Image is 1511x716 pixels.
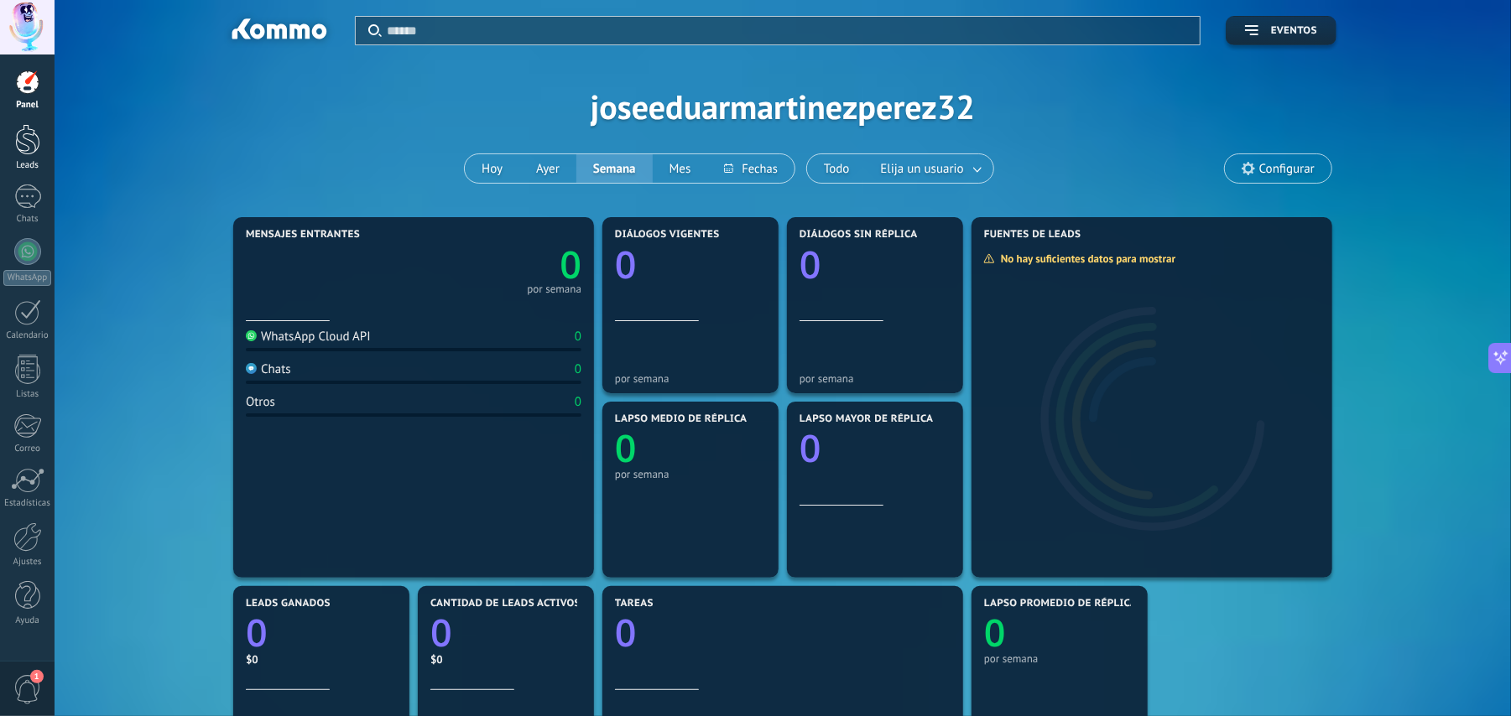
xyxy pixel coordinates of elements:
[519,154,576,183] button: Ayer
[615,598,654,610] span: Tareas
[3,330,52,341] div: Calendario
[575,329,581,345] div: 0
[246,361,291,377] div: Chats
[1226,16,1336,45] button: Eventos
[575,394,581,410] div: 0
[246,229,360,241] span: Mensajes entrantes
[576,154,653,183] button: Semana
[615,423,637,475] text: 0
[430,608,452,659] text: 0
[807,154,867,183] button: Todo
[653,154,708,183] button: Mes
[615,608,637,659] text: 0
[246,608,268,659] text: 0
[707,154,794,183] button: Fechas
[527,285,581,293] div: por semana
[800,229,918,241] span: Diálogos sin réplica
[984,598,1137,610] span: Lapso promedio de réplica
[800,239,821,290] text: 0
[430,598,581,610] span: Cantidad de leads activos
[3,100,52,111] div: Panel
[560,239,581,290] text: 0
[3,615,52,626] div: Ayuda
[615,413,748,425] span: Lapso medio de réplica
[1271,25,1317,37] span: Eventos
[3,389,52,400] div: Listas
[615,608,951,659] a: 0
[246,608,397,659] a: 0
[3,557,52,568] div: Ajustes
[3,214,52,225] div: Chats
[246,598,331,610] span: Leads ganados
[3,270,51,286] div: WhatsApp
[3,160,52,171] div: Leads
[615,239,637,290] text: 0
[430,608,581,659] a: 0
[246,363,257,374] img: Chats
[575,361,581,377] div: 0
[615,229,720,241] span: Diálogos vigentes
[984,652,1135,665] div: por semana
[615,468,766,480] div: por semana
[1259,162,1315,176] span: Configurar
[30,670,44,683] span: 1
[246,394,275,410] div: Otros
[246,652,397,667] div: $0
[430,652,581,667] div: $0
[3,498,52,509] div: Estadísticas
[983,252,1187,266] div: No hay suficientes datos para mostrar
[615,372,766,385] div: por semana
[867,154,993,183] button: Elija un usuario
[800,423,821,475] text: 0
[984,229,1081,241] span: Fuentes de leads
[465,154,519,183] button: Hoy
[414,239,581,290] a: 0
[800,372,951,385] div: por semana
[246,329,371,345] div: WhatsApp Cloud API
[246,330,257,341] img: WhatsApp Cloud API
[3,444,52,454] div: Correo
[800,413,933,425] span: Lapso mayor de réplica
[984,608,1006,659] text: 0
[878,158,967,180] span: Elija un usuario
